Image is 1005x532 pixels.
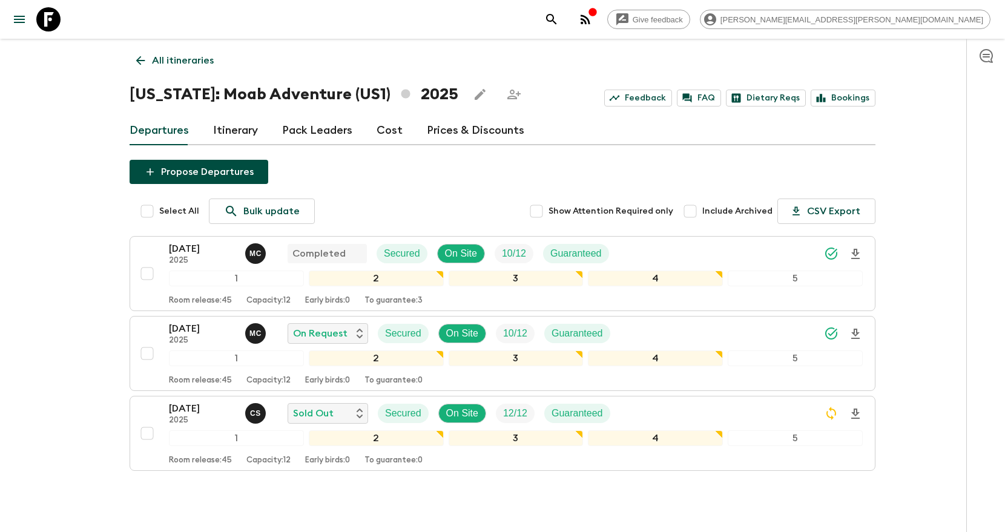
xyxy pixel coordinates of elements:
div: Trip Fill [495,244,533,263]
a: Cost [377,116,403,145]
div: 2 [309,350,444,366]
div: 5 [728,350,863,366]
div: Trip Fill [496,324,535,343]
p: Guaranteed [552,326,603,341]
svg: Synced Successfully [824,246,839,261]
a: Itinerary [213,116,258,145]
p: Bulk update [243,204,300,218]
p: [DATE] [169,401,236,416]
p: On Site [446,406,478,421]
p: Guaranteed [550,246,602,261]
div: 4 [588,271,723,286]
p: 12 / 12 [503,406,527,421]
span: Show Attention Required only [549,205,673,217]
span: Give feedback [626,15,690,24]
svg: Synced Successfully [824,326,839,341]
button: MC [245,323,268,344]
button: Propose Departures [130,160,268,184]
div: 1 [169,430,304,446]
p: Room release: 45 [169,296,232,306]
p: Secured [385,326,421,341]
div: 3 [449,430,584,446]
span: Megan Chinworth [245,327,268,337]
span: Include Archived [702,205,773,217]
div: 4 [588,350,723,366]
p: To guarantee: 3 [364,296,423,306]
a: All itineraries [130,48,220,73]
button: Edit this itinerary [468,82,492,107]
p: Early birds: 0 [305,376,350,386]
div: 3 [449,350,584,366]
svg: Download Onboarding [848,327,863,341]
div: 3 [449,271,584,286]
p: M C [249,329,262,338]
p: On Site [446,326,478,341]
div: 5 [728,430,863,446]
p: All itineraries [152,53,214,68]
p: Sold Out [293,406,334,421]
span: Charlie Santiago [245,407,268,416]
p: 2025 [169,416,236,425]
p: Capacity: 12 [246,296,291,306]
a: Departures [130,116,189,145]
a: Bulk update [209,199,315,224]
p: 10 / 12 [502,246,526,261]
a: FAQ [677,90,721,107]
div: 1 [169,350,304,366]
p: Capacity: 12 [246,456,291,465]
button: [DATE]2025Megan ChinworthCompletedSecuredOn SiteTrip FillGuaranteed12345Room release:45Capacity:1... [130,236,875,311]
svg: Sync Required - Changes detected [824,406,839,421]
p: 10 / 12 [503,326,527,341]
button: menu [7,7,31,31]
a: Prices & Discounts [427,116,524,145]
div: Trip Fill [496,404,535,423]
div: Secured [378,324,429,343]
p: Room release: 45 [169,376,232,386]
span: Select All [159,205,199,217]
p: Secured [384,246,420,261]
a: Pack Leaders [282,116,352,145]
button: [DATE]2025Charlie SantiagoSold OutSecuredOn SiteTrip FillGuaranteed12345Room release:45Capacity:1... [130,396,875,471]
button: search adventures [539,7,564,31]
a: Give feedback [607,10,690,29]
p: On Request [293,326,348,341]
div: On Site [438,324,486,343]
div: 4 [588,430,723,446]
h1: [US_STATE]: Moab Adventure (US1) 2025 [130,82,458,107]
div: 1 [169,271,304,286]
p: C S [250,409,261,418]
div: Secured [377,244,427,263]
p: Room release: 45 [169,456,232,465]
a: Bookings [811,90,875,107]
p: On Site [445,246,477,261]
span: Megan Chinworth [245,247,268,257]
div: [PERSON_NAME][EMAIL_ADDRESS][PERSON_NAME][DOMAIN_NAME] [700,10,990,29]
div: 2 [309,271,444,286]
button: CS [245,403,268,424]
p: Completed [292,246,346,261]
div: 5 [728,271,863,286]
p: 2025 [169,256,236,266]
svg: Download Onboarding [848,407,863,421]
p: To guarantee: 0 [364,376,423,386]
div: 2 [309,430,444,446]
button: [DATE]2025Megan ChinworthOn RequestSecuredOn SiteTrip FillGuaranteed12345Room release:45Capacity:... [130,316,875,391]
p: Capacity: 12 [246,376,291,386]
p: [DATE] [169,321,236,336]
p: Early birds: 0 [305,296,350,306]
p: 2025 [169,336,236,346]
p: Guaranteed [552,406,603,421]
p: Secured [385,406,421,421]
div: Secured [378,404,429,423]
a: Dietary Reqs [726,90,806,107]
p: Early birds: 0 [305,456,350,465]
button: CSV Export [777,199,875,224]
span: [PERSON_NAME][EMAIL_ADDRESS][PERSON_NAME][DOMAIN_NAME] [714,15,990,24]
p: [DATE] [169,241,236,256]
svg: Download Onboarding [848,247,863,261]
a: Feedback [604,90,672,107]
span: Share this itinerary [502,82,526,107]
p: To guarantee: 0 [364,456,423,465]
div: On Site [437,244,485,263]
div: On Site [438,404,486,423]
